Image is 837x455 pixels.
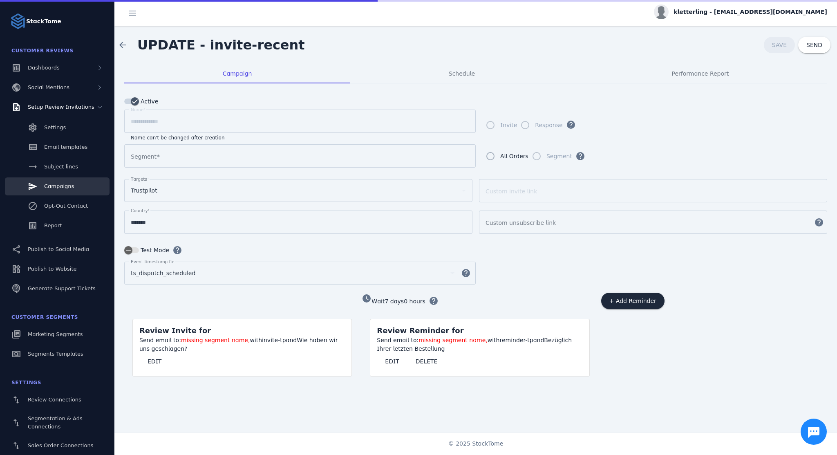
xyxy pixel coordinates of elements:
[798,37,830,53] button: SEND
[5,391,110,409] a: Review Connections
[10,13,26,29] img: Logo image
[139,245,169,255] label: Test Mode
[28,104,94,110] span: Setup Review Invitations
[5,119,110,137] a: Settings
[131,177,147,182] mat-label: Targets
[131,151,469,161] input: Segment
[28,266,76,272] span: Publish to Website
[223,71,252,76] span: Campaign
[11,380,41,386] span: Settings
[416,359,438,364] span: DELETE
[486,188,537,195] mat-label: Custom invite link
[137,37,305,53] span: UPDATE - invite-recent
[139,96,158,106] label: Active
[250,337,262,343] span: with
[139,336,345,353] div: invite-tp Wie haben wir uns geschlagen?
[28,285,96,291] span: Generate Support Tickets
[545,151,572,161] label: Segment
[139,353,170,370] button: EDIT
[28,397,81,403] span: Review Connections
[5,260,110,278] a: Publish to Website
[131,186,157,195] span: Trustpilot
[674,8,827,16] span: kletterling - [EMAIL_ADDRESS][DOMAIN_NAME]
[44,183,74,189] span: Campaigns
[44,124,66,130] span: Settings
[654,4,827,19] button: kletterling - [EMAIL_ADDRESS][DOMAIN_NAME]
[362,294,372,303] mat-icon: watch_later
[131,268,195,278] span: ts_dispatch_scheduled
[5,217,110,235] a: Report
[806,42,822,48] span: SEND
[28,84,69,90] span: Social Mentions
[181,337,250,343] span: missing segment name,
[131,208,148,213] mat-label: Country
[5,325,110,343] a: Marketing Segments
[131,107,143,112] mat-label: Name
[654,4,669,19] img: profile.jpg
[28,442,93,448] span: Sales Order Connections
[131,153,157,160] mat-label: Segment
[407,353,446,370] button: DELETE
[5,197,110,215] a: Opt-Out Contact
[601,293,665,309] button: + Add Reminder
[28,351,83,357] span: Segments Templates
[26,17,61,26] strong: StackTome
[28,65,60,71] span: Dashboards
[456,268,476,278] mat-icon: help
[5,410,110,435] a: Segmentation & Ads Connections
[404,298,425,305] span: 0 hours
[418,337,488,343] span: missing segment name,
[28,246,89,252] span: Publish to Social Media
[671,71,729,76] span: Performance Report
[488,337,500,343] span: with
[44,144,87,150] span: Email templates
[499,120,517,130] label: Invite
[28,415,83,430] span: Segmentation & Ads Connections
[486,220,556,226] mat-label: Custom unsubscribe link
[500,151,528,161] div: All Orders
[385,359,399,364] span: EDIT
[148,359,161,364] span: EDIT
[372,298,385,305] span: Wait
[5,138,110,156] a: Email templates
[5,177,110,195] a: Campaigns
[286,337,297,343] span: and
[377,353,407,370] button: EDIT
[139,326,211,335] span: Review Invite for
[609,298,656,304] span: + Add Reminder
[139,337,181,343] span: Send email to:
[5,345,110,363] a: Segments Templates
[448,439,504,448] span: © 2025 StackTome
[5,280,110,298] a: Generate Support Tickets
[131,217,466,227] input: Country
[11,314,78,320] span: Customer Segments
[44,222,62,229] span: Report
[44,164,78,170] span: Subject lines
[5,437,110,455] a: Sales Order Connections
[377,336,582,353] div: reminder-tp Bezüglich Ihrer letzten Bestellung
[131,259,178,264] mat-label: Event timestamp field
[131,133,225,141] mat-hint: Name can't be changed after creation
[28,331,83,337] span: Marketing Segments
[449,71,475,76] span: Schedule
[377,326,463,335] span: Review Reminder for
[5,240,110,258] a: Publish to Social Media
[533,337,544,343] span: and
[533,120,562,130] label: Response
[385,298,404,305] span: 7 days
[11,48,74,54] span: Customer Reviews
[377,337,418,343] span: Send email to:
[5,158,110,176] a: Subject lines
[44,203,88,209] span: Opt-Out Contact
